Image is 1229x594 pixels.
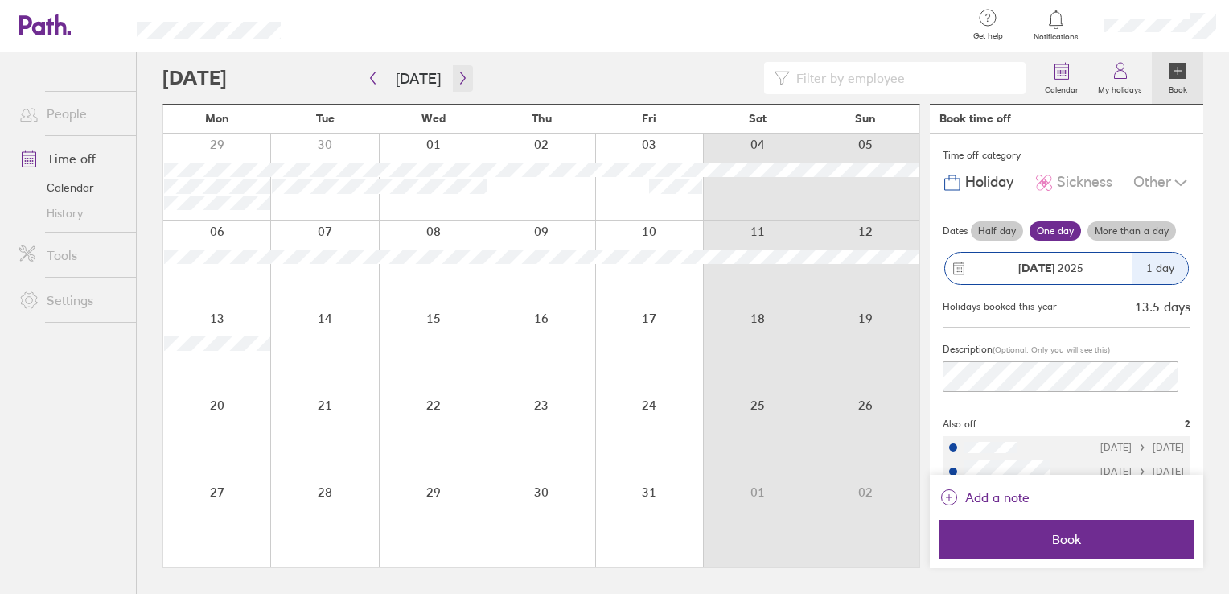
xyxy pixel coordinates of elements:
div: [DATE] [DATE] [1100,442,1184,453]
label: More than a day [1087,221,1176,241]
span: 2 [1185,419,1190,430]
button: Add a note [939,485,1030,510]
a: Notifications [1030,8,1083,42]
a: History [6,200,136,226]
div: Other [1133,167,1190,198]
label: My holidays [1088,80,1152,95]
input: Filter by employee [790,63,1017,93]
label: Book [1159,80,1197,95]
button: Book [939,520,1194,559]
span: Holiday [965,174,1013,191]
span: Also off [943,419,976,430]
span: Dates [943,225,968,237]
button: [DATE] 20251 day [943,244,1190,293]
div: 1 day [1132,253,1188,284]
span: Thu [532,112,552,125]
span: Book [951,532,1182,547]
label: Half day [971,221,1023,241]
span: 2025 [1018,262,1083,274]
strong: [DATE] [1018,261,1054,275]
span: Tue [316,112,335,125]
a: Settings [6,284,136,316]
a: Book [1152,52,1203,104]
label: Calendar [1035,80,1088,95]
span: Wed [421,112,446,125]
span: Add a note [965,485,1030,510]
a: My holidays [1088,52,1152,104]
a: Calendar [1035,52,1088,104]
span: Sat [749,112,767,125]
div: Book time off [939,112,1011,125]
span: Description [943,343,993,355]
span: Sun [855,112,876,125]
div: Holidays booked this year [943,301,1057,312]
div: Time off category [943,143,1190,167]
span: Fri [642,112,656,125]
span: Sickness [1057,174,1112,191]
a: People [6,97,136,130]
span: Notifications [1030,32,1083,42]
span: Get help [962,31,1014,41]
label: One day [1030,221,1081,241]
button: [DATE] [383,65,454,92]
span: (Optional. Only you will see this) [993,344,1110,355]
a: Time off [6,142,136,175]
div: [DATE] [DATE] [1100,466,1184,477]
span: Mon [205,112,229,125]
div: 13.5 days [1135,299,1190,314]
a: Tools [6,239,136,271]
a: Calendar [6,175,136,200]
